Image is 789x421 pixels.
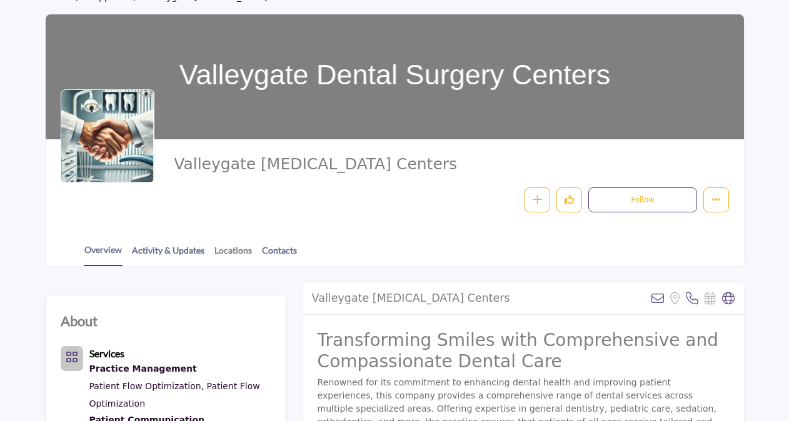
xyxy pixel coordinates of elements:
[214,244,253,265] a: Locations
[131,244,205,265] a: Activity & Updates
[261,244,298,265] a: Contacts
[89,381,260,409] a: Patient Flow Optimization
[312,292,510,305] h2: Valleygate Dental Surgery Centers
[556,187,582,213] button: Like
[89,347,124,359] b: Services
[89,381,204,391] a: Patient Flow Optimization,
[61,346,83,371] button: Category Icon
[89,361,271,377] div: Optimizing operations, staff coordination, and patient flow for efficient practice management.
[84,243,123,266] a: Overview
[174,154,515,175] span: Valleygate Dental Surgery Centers
[61,310,98,331] h2: About
[703,187,729,213] button: More details
[588,187,696,212] button: Follow
[89,361,271,377] a: Practice Management
[318,330,729,372] h2: Transforming Smiles with Comprehensive and Compassionate Dental Care
[89,349,124,359] a: Services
